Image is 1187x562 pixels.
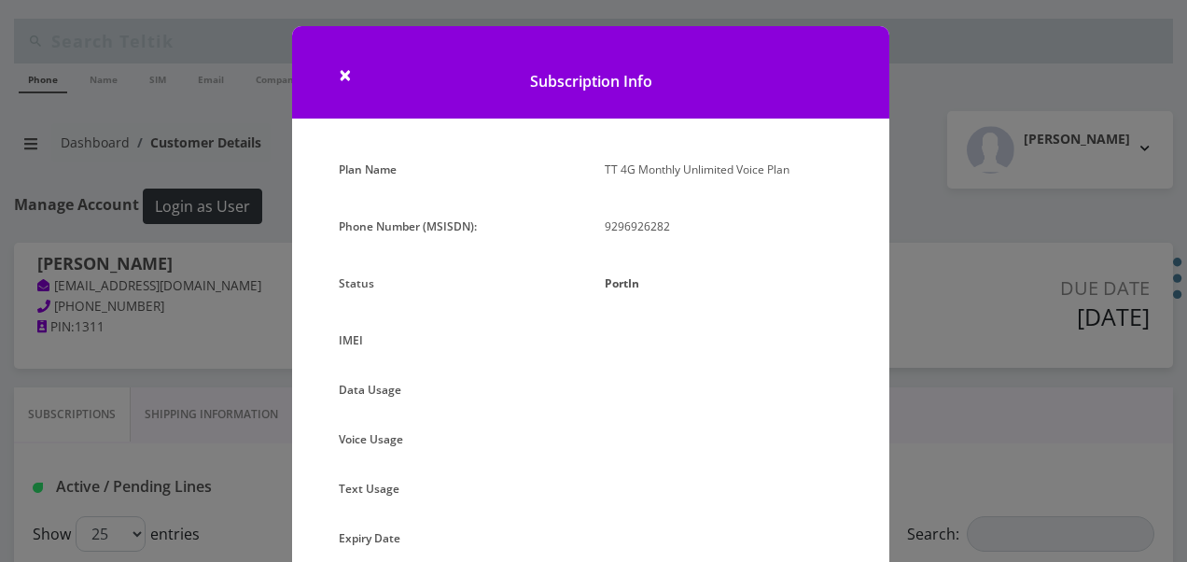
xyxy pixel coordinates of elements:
[339,270,374,297] label: Status
[605,156,843,183] p: TT 4G Monthly Unlimited Voice Plan
[339,59,352,90] span: ×
[339,475,399,502] label: Text Usage
[339,156,397,183] label: Plan Name
[339,426,403,453] label: Voice Usage
[339,525,400,552] label: Expiry Date
[339,213,477,240] label: Phone Number (MSISDN):
[339,376,401,403] label: Data Usage
[605,213,843,240] p: 9296926282
[605,275,639,291] strong: PortIn
[339,327,363,354] label: IMEI
[339,63,352,86] button: Close
[292,26,889,119] h1: Subscription Info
